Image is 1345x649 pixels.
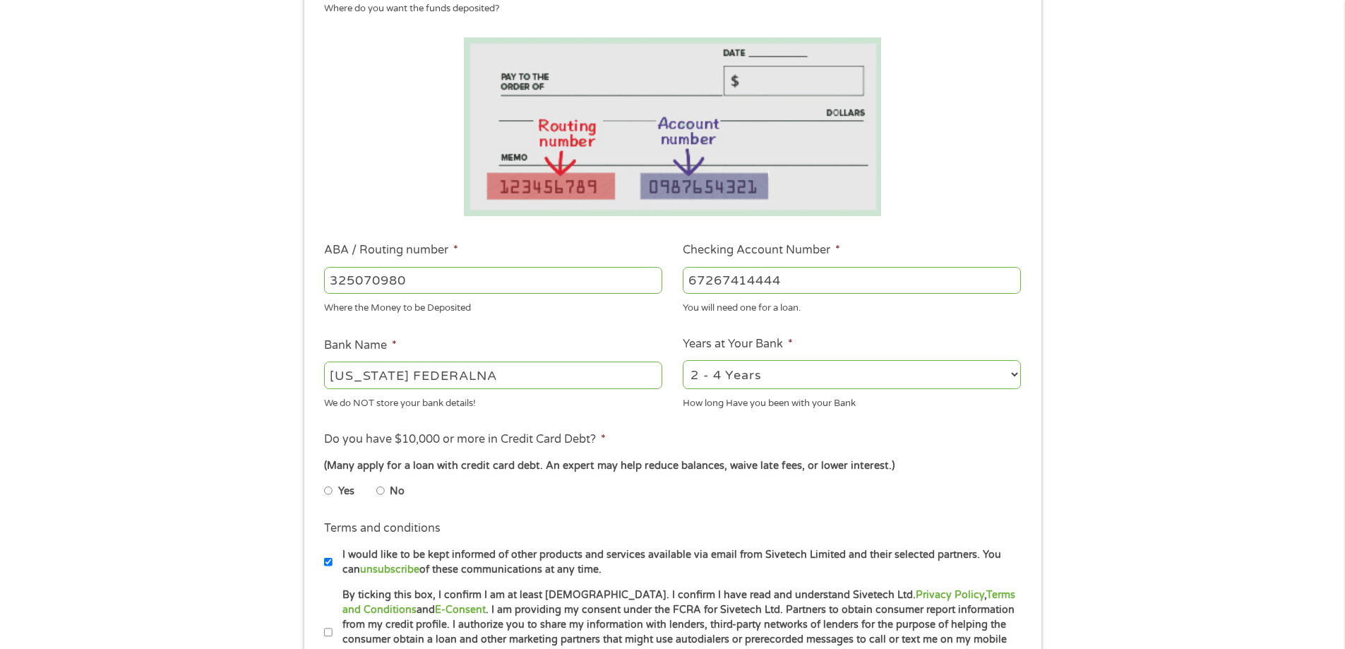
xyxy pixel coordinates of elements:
div: Where do you want the funds deposited? [324,2,1010,16]
input: 263177916 [324,267,662,294]
label: No [390,484,405,499]
a: unsubscribe [360,564,419,576]
a: Privacy Policy [916,589,984,601]
div: You will need one for a loan. [683,297,1021,316]
a: Terms and Conditions [342,589,1015,616]
a: E-Consent [435,604,486,616]
label: Years at Your Bank [683,337,793,352]
div: We do NOT store your bank details! [324,391,662,410]
label: Do you have $10,000 or more in Credit Card Debt? [324,432,606,447]
label: Bank Name [324,338,397,353]
div: How long Have you been with your Bank [683,391,1021,410]
label: Checking Account Number [683,243,840,258]
label: ABA / Routing number [324,243,458,258]
label: Yes [338,484,354,499]
div: Where the Money to be Deposited [324,297,662,316]
div: (Many apply for a loan with credit card debt. An expert may help reduce balances, waive late fees... [324,458,1020,474]
input: 345634636 [683,267,1021,294]
img: Routing number location [464,37,882,216]
label: Terms and conditions [324,521,441,536]
label: I would like to be kept informed of other products and services available via email from Sivetech... [333,547,1025,578]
